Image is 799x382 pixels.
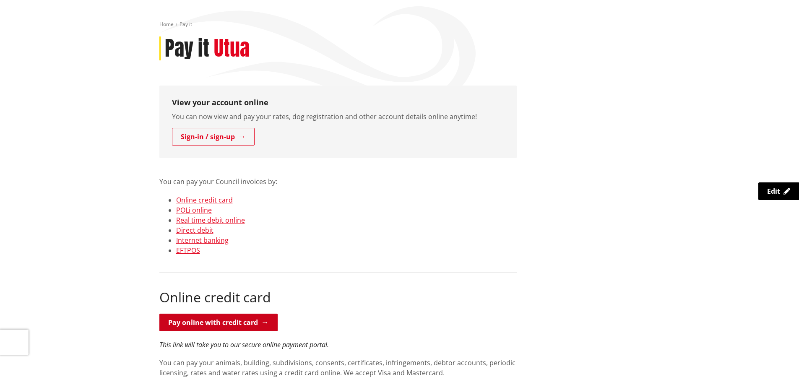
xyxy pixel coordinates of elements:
[760,347,791,377] iframe: Messenger Launcher
[758,182,799,200] a: Edit
[180,21,192,28] span: Pay it
[159,21,174,28] a: Home
[159,358,517,378] p: You can pay your animals, building, subdivisions, consents, certificates, infringements, debtor a...
[176,226,213,235] a: Direct debit
[165,36,209,61] h1: Pay it
[172,112,504,122] p: You can now view and pay your rates, dog registration and other account details online anytime!
[172,98,504,107] h3: View your account online
[159,314,278,331] a: Pay online with credit card
[214,36,250,61] h2: Utua
[159,166,517,187] p: You can pay your Council invoices by:
[172,128,255,146] a: Sign-in / sign-up
[159,289,517,305] h2: Online credit card
[176,195,233,205] a: Online credit card
[176,236,229,245] a: Internet banking
[159,340,329,349] em: This link will take you to our secure online payment portal.
[767,187,780,196] span: Edit
[176,216,245,225] a: Real time debit online
[176,205,212,215] a: POLi online
[176,246,200,255] a: EFTPOS
[159,21,640,28] nav: breadcrumb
